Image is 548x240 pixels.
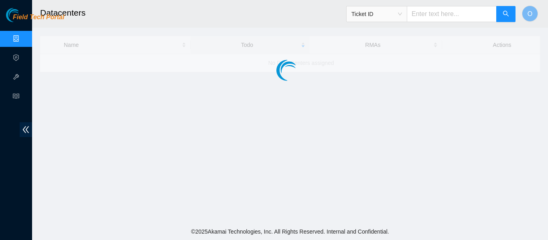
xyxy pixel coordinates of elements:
span: double-left [20,122,32,137]
span: O [528,9,532,19]
span: search [503,10,509,18]
span: Ticket ID [351,8,402,20]
footer: © 2025 Akamai Technologies, Inc. All Rights Reserved. Internal and Confidential. [32,223,548,240]
span: read [13,89,19,105]
button: search [496,6,516,22]
a: Akamai TechnologiesField Tech Portal [6,14,64,25]
img: Akamai Technologies [6,8,41,22]
input: Enter text here... [407,6,497,22]
span: Field Tech Portal [13,14,64,21]
button: O [522,6,538,22]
